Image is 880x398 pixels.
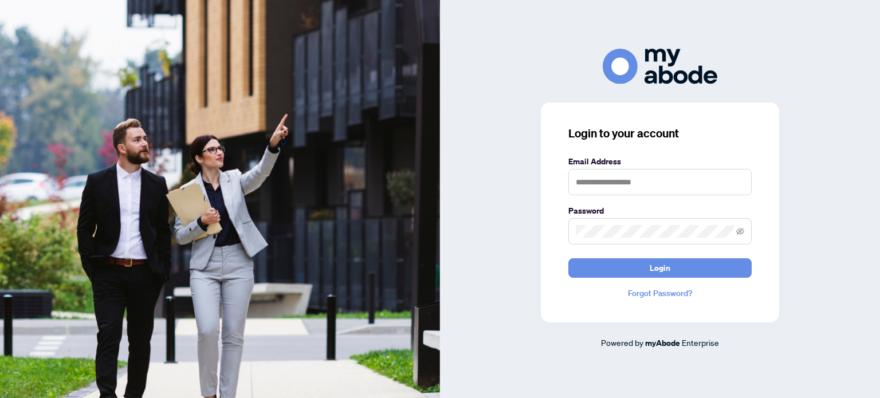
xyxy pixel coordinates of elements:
[568,258,752,278] button: Login
[568,204,752,217] label: Password
[736,227,744,235] span: eye-invisible
[568,125,752,141] h3: Login to your account
[568,287,752,300] a: Forgot Password?
[568,155,752,168] label: Email Address
[601,337,643,348] span: Powered by
[645,337,680,349] a: myAbode
[682,337,719,348] span: Enterprise
[650,259,670,277] span: Login
[603,49,717,84] img: ma-logo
